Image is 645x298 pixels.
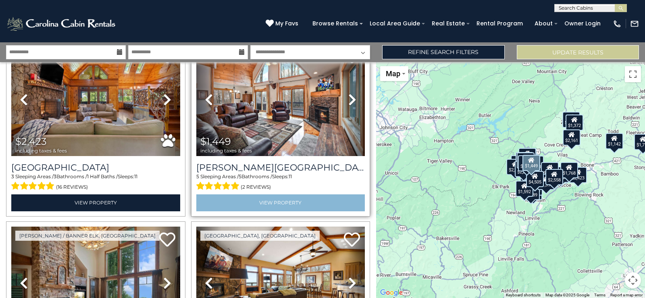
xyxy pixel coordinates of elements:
button: Keyboard shortcuts [506,292,541,298]
img: White-1-2.png [6,16,118,32]
a: About [531,17,557,30]
button: Update Results [517,45,639,59]
img: Google [378,288,405,298]
button: Change map style [380,66,408,81]
span: $2,423 [15,135,47,147]
div: $1,592 [516,180,533,196]
img: mail-regular-white.png [630,19,639,28]
span: $1,449 [200,135,231,147]
div: $1,372 [565,114,583,130]
div: $1,492 [562,112,580,128]
div: $1,142 [605,133,623,149]
a: Terms (opens in new tab) [594,293,605,297]
div: $2,558 [545,169,563,185]
a: [GEOGRAPHIC_DATA] [11,162,180,173]
a: Real Estate [428,17,469,30]
span: 11 [289,173,292,179]
span: including taxes & fees [15,148,67,153]
span: (2 reviews) [241,182,271,192]
div: $1,768 [560,162,578,178]
a: Open this area in Google Maps (opens a new window) [378,288,405,298]
div: $1,449 [522,154,540,171]
img: thumbnail_163281444.jpeg [196,43,365,156]
div: $1,741 [518,155,536,171]
div: $1,589 [522,184,540,200]
span: 5 [196,173,199,179]
span: 1 Half Baths / [87,173,118,179]
div: Sleeping Areas / Bathrooms / Sleeps: [196,173,365,192]
a: Rental Program [472,17,527,30]
img: phone-regular-white.png [613,19,622,28]
span: Map [386,69,400,78]
a: Browse Rentals [308,17,362,30]
h3: Rudolph Resort [196,162,365,173]
a: My Favs [266,19,300,28]
img: thumbnail_163277015.jpeg [11,43,180,156]
div: $1,390 [537,174,555,190]
a: Owner Login [560,17,605,30]
span: Map data ©2025 Google [545,293,589,297]
a: [GEOGRAPHIC_DATA], [GEOGRAPHIC_DATA] [200,231,320,241]
span: 3 [54,173,56,179]
a: Add to favorites [344,231,360,249]
div: $2,161 [562,129,580,146]
a: [PERSON_NAME][GEOGRAPHIC_DATA] [196,162,365,173]
h3: Chimney Island [11,162,180,173]
a: Refine Search Filters [382,45,504,59]
div: Sleeping Areas / Bathrooms / Sleeps: [11,173,180,192]
div: $2,264 [515,160,533,177]
button: Toggle fullscreen view [625,66,641,82]
div: $1,399 [516,152,534,168]
a: View Property [196,194,365,211]
a: Report a map error [610,293,643,297]
div: $2,299 [506,158,524,175]
span: (16 reviews) [56,182,88,192]
a: Local Area Guide [366,17,424,30]
a: [PERSON_NAME] / Banner Elk, [GEOGRAPHIC_DATA] [15,231,160,241]
span: My Favs [275,19,298,28]
div: $2,423 [569,167,587,183]
button: Map camera controls [625,272,641,288]
a: Add to favorites [159,231,175,249]
div: $4,505 [526,171,543,187]
div: $1,913 [518,148,536,164]
div: $4,253 [541,162,559,178]
span: including taxes & fees [200,148,252,153]
span: 5 [239,173,241,179]
div: $2,005 [516,152,533,168]
span: 11 [134,173,137,179]
span: 3 [11,173,14,179]
a: View Property [11,194,180,211]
